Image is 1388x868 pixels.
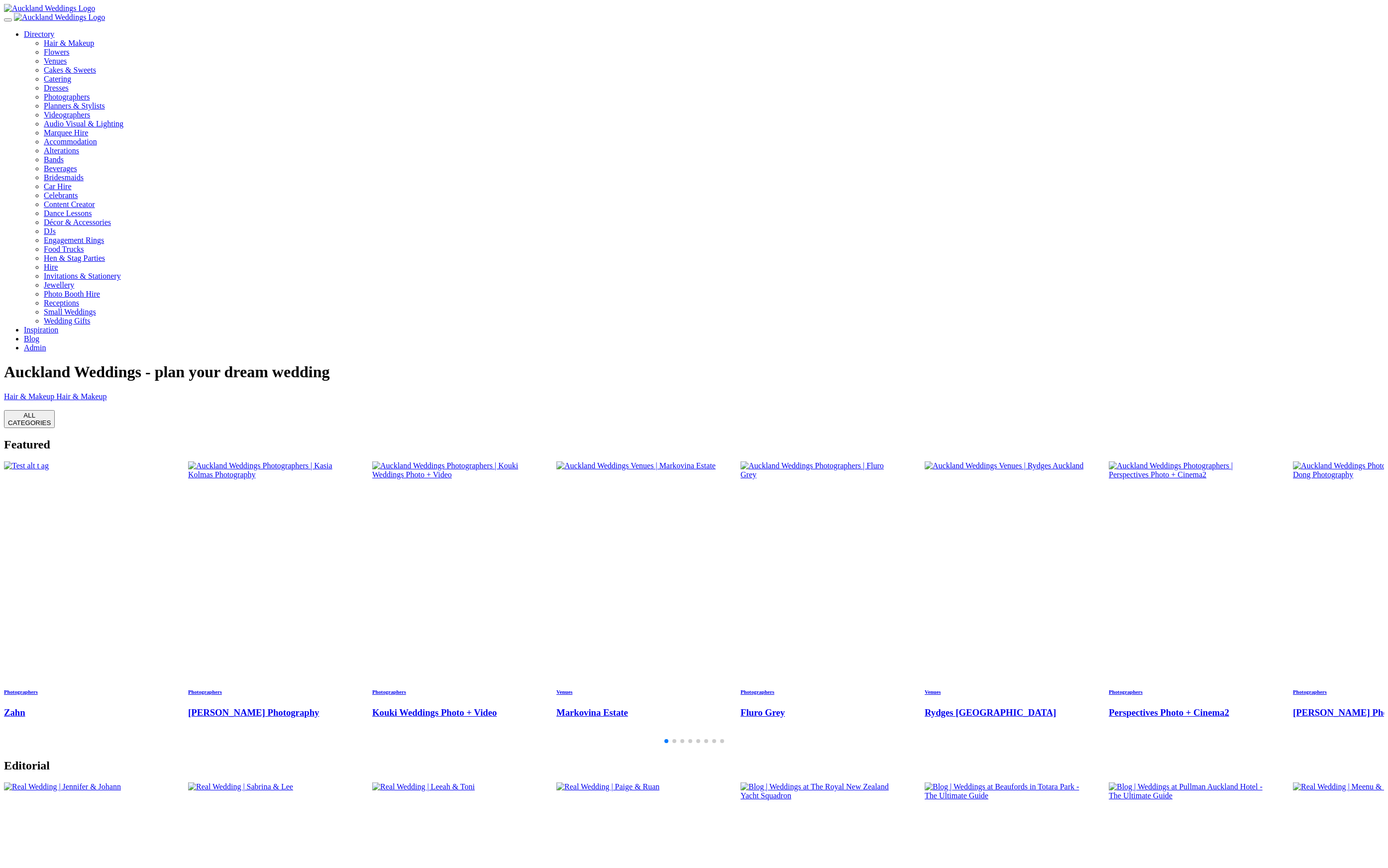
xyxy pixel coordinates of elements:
swiper-slide: 1 / 12 [4,392,1384,401]
img: Auckland Weddings Venues | Rydges Auckland [925,461,1083,470]
a: Audio Visual & Lighting [44,119,1384,128]
span: Hair & Makeup [4,392,54,401]
a: Hen & Stag Parties [44,254,105,262]
img: Auckland Weddings Photographers | Fluro Grey [741,461,901,479]
img: Blog | Weddings at Beaufords in Totara Park - The Ultimate Guide [925,782,1085,800]
img: Auckland Weddings Photographers | Kasia Kolmas Photography [188,461,348,479]
span: Hair & Makeup [56,392,107,401]
a: Bridesmaids [44,173,84,182]
a: Marquee Hire [44,128,1384,137]
img: Blog | Weddings at Pullman Auckland Hotel - The Ultimate Guide [1109,782,1269,800]
a: Dresses [44,84,1384,93]
img: Auckland Weddings Logo [4,4,95,13]
a: Blog [24,334,39,343]
img: Real Wedding | Jennifer & Johann [4,782,121,791]
a: Directory [24,30,54,38]
a: Auckland Weddings Photographers | Fluro Grey Photographers Fluro Grey [741,461,901,718]
img: Real Wedding | Paige & Ruan [556,782,659,791]
a: Jewellery [44,281,74,289]
a: DJs [44,227,56,235]
a: Catering [44,75,1384,84]
h6: Venues [925,689,1085,695]
a: Auckland Weddings Photographers | Kouki Weddings Photo + Video Photographers Kouki Weddings Photo... [372,461,533,718]
h3: Fluro Grey [741,707,901,718]
a: Venues [44,57,1384,66]
img: Auckland Weddings Logo [14,13,105,22]
button: ALLCATEGORIES [4,410,55,428]
a: Photo Booth Hire [44,290,100,298]
h3: [PERSON_NAME] Photography [188,707,348,718]
h3: Kouki Weddings Photo + Video [372,707,533,718]
a: Photographers [44,93,1384,102]
a: Celebrants [44,191,78,200]
a: Food Trucks [44,245,84,253]
img: Blog | Weddings at The Royal New Zealand Yacht Squadron [741,782,901,800]
a: Admin [24,343,46,352]
a: Wedding Gifts [44,317,90,325]
a: Test alt t ag Photographers Zahn [4,461,164,718]
swiper-slide: 5 / 28 [741,461,901,750]
a: Alterations [44,146,79,155]
h6: Photographers [4,689,164,695]
a: Videographers [44,110,1384,119]
a: Car Hire [44,182,72,191]
a: Hire [44,263,58,271]
a: Auckland Weddings Photographers | Perspectives Photo + Cinema2 Photographers Perspectives Photo +... [1109,461,1269,718]
img: Auckland Weddings Photographers | Perspectives Photo + Cinema2 [1109,461,1269,479]
a: Invitations & Stationery [44,272,121,280]
img: Auckland Weddings Venues | Markovina Estate [556,461,716,470]
h2: Editorial [4,759,1384,772]
img: Real Wedding | Leeah & Toni [372,782,475,791]
h3: Perspectives Photo + Cinema2 [1109,707,1269,718]
h6: Photographers [1109,689,1269,695]
a: Auckland Weddings Venues | Markovina Estate Venues Markovina Estate [556,461,717,718]
swiper-slide: 6 / 28 [925,461,1085,750]
a: Auckland Weddings Photographers | Kasia Kolmas Photography Photographers [PERSON_NAME] Photography [188,461,348,718]
h2: Featured [4,438,1384,451]
h3: Markovina Estate [556,707,717,718]
img: Auckland Weddings Photographers | Kouki Weddings Photo + Video [372,461,533,479]
button: Menu [4,18,12,21]
a: Hair & Makeup Hair & Makeup [4,392,1384,401]
swiper-slide: 1 / 28 [4,461,164,750]
a: Dance Lessons [44,209,92,217]
a: Bands [44,155,64,164]
a: Small Weddings [44,308,96,316]
swiper-slide: 4 / 28 [556,461,717,750]
h1: Auckland Weddings - plan your dream wedding [4,363,1384,381]
swiper-slide: 2 / 28 [188,461,348,750]
a: Engagement Rings [44,236,104,244]
a: Hair & Makeup [44,39,1384,48]
a: Accommodation [44,137,97,146]
h6: Photographers [372,689,533,695]
a: Beverages [44,164,77,173]
a: Receptions [44,299,79,307]
a: Auckland Weddings Venues | Rydges Auckland Venues Rydges [GEOGRAPHIC_DATA] [925,461,1085,718]
img: Test alt t ag [4,461,49,470]
h3: Rydges [GEOGRAPHIC_DATA] [925,707,1085,718]
h6: Photographers [188,689,348,695]
h6: Photographers [741,689,901,695]
swiper-slide: 3 / 28 [372,461,533,750]
img: Real Wedding | Sabrina & Lee [188,782,293,791]
a: Cakes & Sweets [44,66,1384,75]
h3: Zahn [4,707,164,718]
a: Inspiration [24,325,58,334]
h6: Venues [556,689,717,695]
a: Content Creator [44,200,95,209]
div: ALL CATEGORIES [8,412,51,427]
a: Flowers [44,48,1384,57]
swiper-slide: 7 / 28 [1109,461,1269,750]
a: Décor & Accessories [44,218,111,226]
a: Planners & Stylists [44,102,1384,110]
